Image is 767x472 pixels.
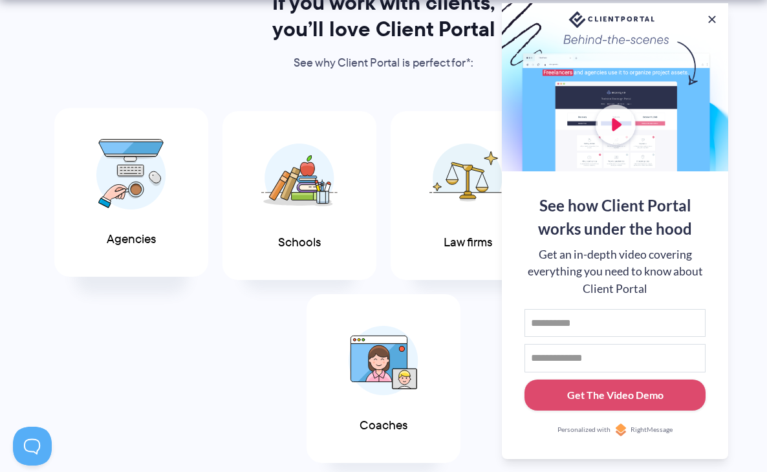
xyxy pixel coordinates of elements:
[360,419,407,433] span: Coaches
[244,54,523,73] p: See why Client Portal is perfect for*:
[444,236,492,250] span: Law firms
[13,427,52,466] iframe: Toggle Customer Support
[307,294,460,463] a: Coaches
[222,111,376,280] a: Schools
[614,424,627,436] img: Personalized with RightMessage
[567,387,664,403] div: Get The Video Demo
[278,236,321,250] span: Schools
[524,380,706,411] button: Get The Video Demo
[391,111,545,280] a: Law firms
[524,246,706,297] div: Get an in-depth video covering everything you need to know about Client Portal
[631,425,673,435] span: RightMessage
[524,194,706,241] div: See how Client Portal works under the hood
[524,424,706,436] a: Personalized withRightMessage
[107,233,156,246] span: Agencies
[54,108,208,277] a: Agencies
[557,425,610,435] span: Personalized with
